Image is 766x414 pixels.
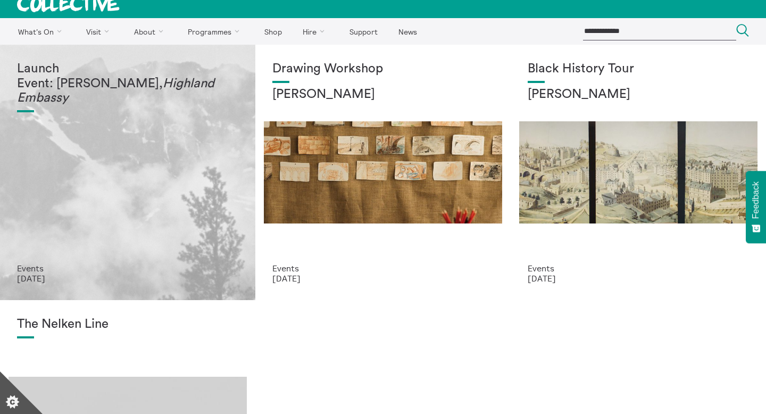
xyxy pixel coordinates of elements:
[17,62,238,106] h1: Launch Event: [PERSON_NAME],
[528,274,749,283] p: [DATE]
[17,274,238,283] p: [DATE]
[179,18,253,45] a: Programmes
[340,18,387,45] a: Support
[272,62,494,77] h1: Drawing Workshop
[528,62,749,77] h1: Black History Tour
[294,18,338,45] a: Hire
[77,18,123,45] a: Visit
[528,263,749,273] p: Events
[751,181,761,219] span: Feedback
[389,18,426,45] a: News
[124,18,177,45] a: About
[272,274,494,283] p: [DATE]
[511,45,766,300] a: Collective Panorama June 2025 small file 7 Black History Tour [PERSON_NAME] Events [DATE]
[272,87,494,102] h2: [PERSON_NAME]
[17,263,238,273] p: Events
[255,18,291,45] a: Shop
[528,87,749,102] h2: [PERSON_NAME]
[746,171,766,243] button: Feedback - Show survey
[9,18,75,45] a: What's On
[17,317,238,332] h1: The Nelken Line
[255,45,511,300] a: Annie Lord Drawing Workshop [PERSON_NAME] Events [DATE]
[272,263,494,273] p: Events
